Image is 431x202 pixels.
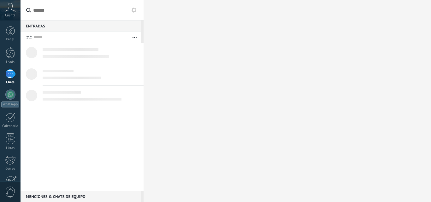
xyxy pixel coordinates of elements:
[1,124,20,128] div: Calendario
[1,80,20,84] div: Chats
[1,60,20,64] div: Leads
[21,191,141,202] div: Menciones & Chats de equipo
[1,101,19,107] div: WhatsApp
[5,14,15,18] span: Cuenta
[1,167,20,171] div: Correo
[1,146,20,150] div: Listas
[21,20,141,32] div: Entradas
[1,38,20,42] div: Panel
